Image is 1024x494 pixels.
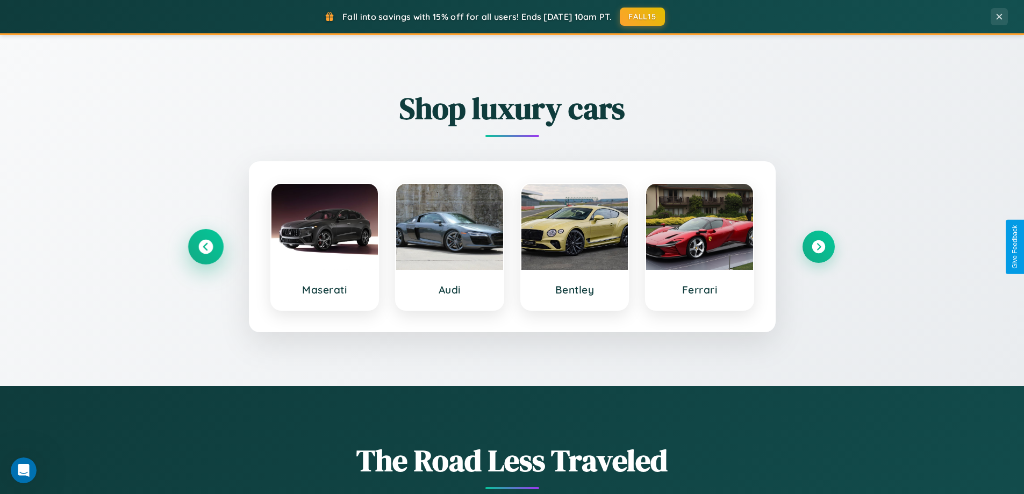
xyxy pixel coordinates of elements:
[620,8,665,26] button: FALL15
[282,283,368,296] h3: Maserati
[190,88,835,129] h2: Shop luxury cars
[407,283,492,296] h3: Audi
[1011,225,1019,269] div: Give Feedback
[342,11,612,22] span: Fall into savings with 15% off for all users! Ends [DATE] 10am PT.
[532,283,618,296] h3: Bentley
[190,440,835,481] h1: The Road Less Traveled
[11,457,37,483] iframe: Intercom live chat
[657,283,742,296] h3: Ferrari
